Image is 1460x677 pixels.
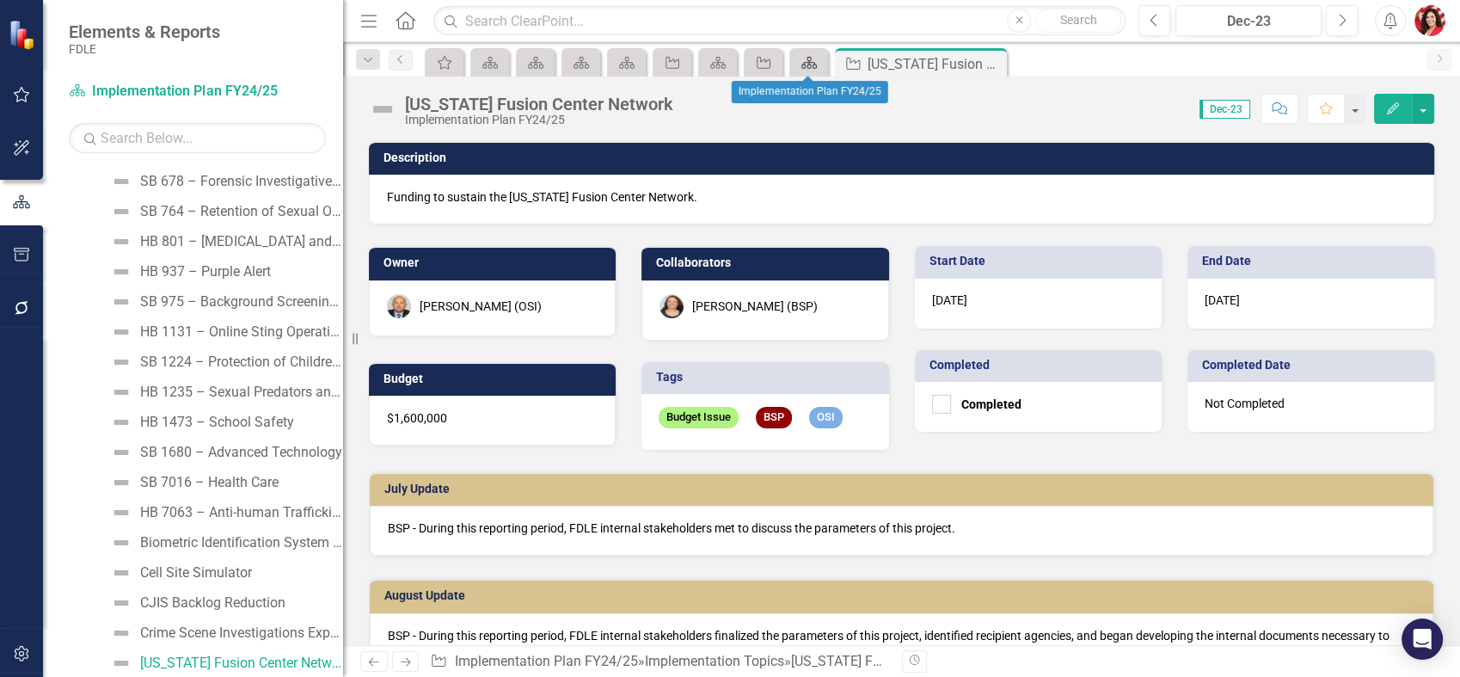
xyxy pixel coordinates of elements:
[107,258,271,286] a: HB 937 – Purple Alert
[1205,293,1240,307] span: [DATE]
[107,469,279,496] a: SB 7016 – Health Care
[69,82,284,102] a: Implementation Plan FY24/25
[1175,5,1322,36] button: Dec-23
[111,442,132,463] img: Not Defined
[383,151,1426,164] h3: Description
[107,379,343,406] a: HB 1235 – Sexual Predators and Sexual Offenders
[140,324,343,340] div: HB 1131 – Online Sting Operations Grant Program
[659,294,684,318] img: Elizabeth Martin
[107,409,294,436] a: HB 1473 – School Safety
[809,407,843,428] span: OSI
[111,593,132,613] img: Not Defined
[140,505,343,520] div: HB 7063 – Anti-human Trafficking
[111,322,132,342] img: Not Defined
[140,535,343,551] div: Biometric Identification System - final year
[107,198,343,225] a: SB 764 – Retention of Sexual Offense Evidence
[388,520,1415,537] p: BSP - During this reporting period, FDLE internal stakeholders met to discuss the parameters of t...
[732,81,888,103] div: Implementation Plan FY24/25
[111,201,132,222] img: Not Defined
[111,563,132,583] img: Not Defined
[932,293,967,307] span: [DATE]
[791,653,1002,669] div: [US_STATE] Fusion Center Network
[384,589,1425,602] h3: August Update
[387,411,447,425] span: $1,600,000
[140,204,343,219] div: SB 764 – Retention of Sexual Offense Evidence
[383,372,607,385] h3: Budget
[107,499,343,526] a: HB 7063 – Anti-human Trafficking
[387,294,411,318] img: William Mickler
[405,95,673,114] div: [US_STATE] Fusion Center Network
[140,655,343,671] div: [US_STATE] Fusion Center Network
[929,359,1153,372] h3: Completed
[1181,11,1316,32] div: Dec-23
[433,6,1126,36] input: Search ClearPoint...
[140,354,343,370] div: SB 1224 – Protection of Children and Victims of Crime
[140,234,343,249] div: HB 801 – [MEDICAL_DATA] and Related [MEDICAL_DATA] Training for Law Enforcement and Correctional ...
[692,298,818,315] div: [PERSON_NAME] (BSP)
[140,475,279,490] div: SB 7016 – Health Care
[107,318,343,346] a: HB 1131 – Online Sting Operations Grant Program
[111,352,132,372] img: Not Defined
[9,20,39,50] img: ClearPoint Strategy
[140,415,294,430] div: HB 1473 – School Safety
[107,288,343,316] a: SB 975 – Background Screenings and Certifications
[388,627,1415,662] p: BSP - During this reporting period, FDLE internal stakeholders finalized the parameters of this p...
[111,653,132,674] img: Not Defined
[107,168,343,195] a: SB 678 – Forensic Investigative Genetic Genealogy Grant Program
[1202,255,1426,268] h3: End Date
[111,231,132,252] img: Not Defined
[111,532,132,553] img: Not Defined
[140,174,343,189] div: SB 678 – Forensic Investigative Genetic Genealogy Grant Program
[140,445,342,460] div: SB 1680 – Advanced Technology
[107,559,252,587] a: Cell Site Simulator
[111,382,132,403] img: Not Defined
[1060,13,1097,27] span: Search
[107,348,343,376] a: SB 1224 – Protection of Children and Victims of Crime
[868,53,1003,75] div: [US_STATE] Fusion Center Network
[107,529,343,557] a: Biometric Identification System - final year
[656,371,880,384] h3: Tags
[107,619,343,647] a: Crime Scene Investigations Expansion
[140,294,343,310] div: SB 975 – Background Screenings and Certifications
[384,483,1425,495] h3: July Update
[1202,359,1426,372] h3: Completed Date
[111,262,132,282] img: Not Defined
[111,502,132,523] img: Not Defined
[1187,382,1434,432] div: Not Completed
[111,472,132,493] img: Not Defined
[111,292,132,312] img: Not Defined
[756,407,792,428] span: BSP
[140,625,343,641] div: Crime Scene Investigations Expansion
[455,653,638,669] a: Implementation Plan FY24/25
[430,652,888,672] div: » »
[107,228,343,255] a: HB 801 – [MEDICAL_DATA] and Related [MEDICAL_DATA] Training for Law Enforcement and Correctional ...
[69,22,220,42] span: Elements & Reports
[107,439,342,466] a: SB 1680 – Advanced Technology
[140,565,252,581] div: Cell Site Simulator
[405,114,673,126] div: Implementation Plan FY24/25
[387,188,1416,206] p: Funding to sustain the [US_STATE] Fusion Center Network.
[420,298,542,315] div: [PERSON_NAME] (OSI)
[111,412,132,433] img: Not Defined
[656,256,880,269] h3: Collaborators
[111,171,132,192] img: Not Defined
[1414,5,1445,36] img: Caitlin Dawkins
[1402,619,1443,660] div: Open Intercom Messenger
[107,589,285,617] a: CJIS Backlog Reduction
[929,255,1153,268] h3: Start Date
[659,407,739,428] span: Budget Issue
[383,256,607,269] h3: Owner
[369,95,396,123] img: Not Defined
[107,649,343,677] a: [US_STATE] Fusion Center Network
[140,264,271,280] div: HB 937 – Purple Alert
[69,42,220,56] small: FDLE
[645,653,784,669] a: Implementation Topics
[1035,9,1121,33] button: Search
[111,623,132,643] img: Not Defined
[140,595,285,611] div: CJIS Backlog Reduction
[140,385,343,400] div: HB 1235 – Sexual Predators and Sexual Offenders
[69,123,326,153] input: Search Below...
[1199,100,1250,119] span: Dec-23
